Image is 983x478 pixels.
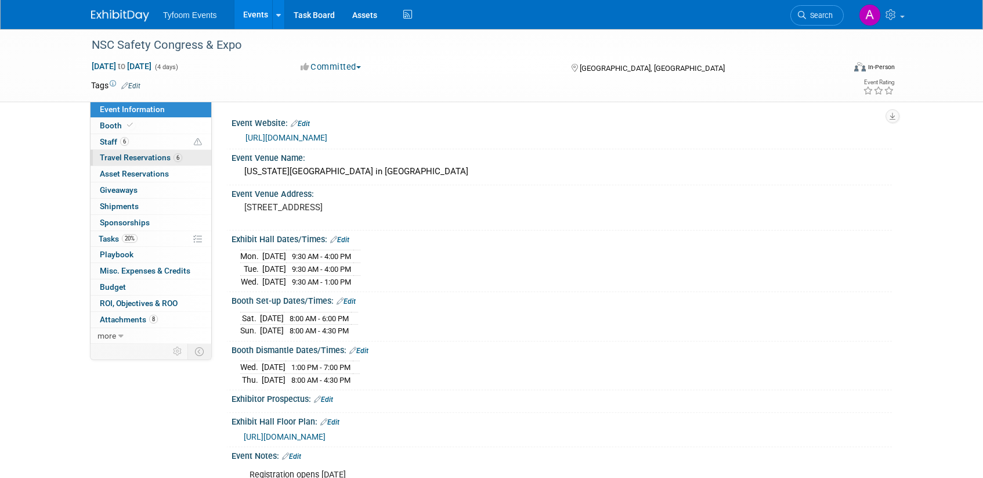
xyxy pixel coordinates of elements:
span: 9:30 AM - 1:00 PM [292,278,351,286]
span: Booth [100,121,135,130]
a: Asset Reservations [91,166,211,182]
a: Staff6 [91,134,211,150]
span: Sponsorships [100,218,150,227]
a: Giveaways [91,182,211,198]
td: Tags [91,80,140,91]
td: [DATE] [262,250,286,263]
span: to [116,62,127,71]
span: Attachments [100,315,158,324]
a: Budget [91,279,211,295]
span: Giveaways [100,185,138,195]
i: Booth reservation complete [127,122,133,128]
a: Playbook [91,247,211,263]
td: Wed. [240,275,262,287]
a: Edit [337,297,356,306]
td: Personalize Event Tab Strip [168,344,188,359]
span: 6 [174,153,182,162]
span: (4 days) [154,63,178,71]
td: [DATE] [260,325,284,337]
td: [DATE] [262,263,286,276]
span: Event Information [100,105,165,114]
a: more [91,328,211,344]
span: [GEOGRAPHIC_DATA], [GEOGRAPHIC_DATA] [580,64,725,73]
span: 6 [120,137,129,146]
button: Committed [297,61,366,73]
a: [URL][DOMAIN_NAME] [244,432,326,441]
td: Mon. [240,250,262,263]
div: Event Venue Name: [232,149,892,164]
td: Toggle Event Tabs [188,344,212,359]
img: Angie Nichols [859,4,881,26]
td: [DATE] [262,373,285,386]
span: 20% [122,234,138,243]
a: ROI, Objectives & ROO [91,296,211,311]
span: Travel Reservations [100,153,182,162]
span: Misc. Expenses & Credits [100,266,190,275]
a: Edit [330,236,349,244]
a: Edit [121,82,140,90]
a: [URL][DOMAIN_NAME] [245,133,327,142]
a: Edit [314,396,333,404]
td: [DATE] [262,361,285,374]
td: [DATE] [260,312,284,325]
div: Event Website: [232,114,892,130]
a: Edit [282,452,301,461]
span: Shipments [100,202,139,211]
a: Booth [91,118,211,134]
span: 9:30 AM - 4:00 PM [292,252,351,261]
td: Sun. [240,325,260,337]
span: 1:00 PM - 7:00 PM [291,363,350,372]
td: Tue. [240,263,262,276]
td: Wed. [240,361,262,374]
img: ExhibitDay [91,10,149,21]
td: Thu. [240,373,262,386]
a: Edit [291,120,310,128]
span: Playbook [100,250,133,259]
div: Event Notes: [232,447,892,462]
div: NSC Safety Congress & Expo [88,35,826,56]
span: Search [806,11,833,20]
div: Exhibitor Prospectus: [232,390,892,405]
span: [DATE] [DATE] [91,61,152,71]
a: Tasks20% [91,231,211,247]
a: Search [790,5,844,26]
span: Tyfoom Events [163,10,217,20]
a: Travel Reservations6 [91,150,211,166]
td: Sat. [240,312,260,325]
a: Misc. Expenses & Credits [91,263,211,279]
div: In-Person [868,63,895,71]
div: [US_STATE][GEOGRAPHIC_DATA] in [GEOGRAPHIC_DATA] [240,163,883,181]
span: 8:00 AM - 6:00 PM [290,314,349,323]
a: Shipments [91,199,211,214]
div: Event Venue Address: [232,185,892,200]
div: Exhibit Hall Dates/Times: [232,231,892,246]
td: [DATE] [262,275,286,287]
a: Edit [320,418,339,426]
a: Edit [349,347,368,355]
span: Asset Reservations [100,169,169,178]
span: Staff [100,137,129,146]
span: Budget [100,282,126,292]
span: 9:30 AM - 4:00 PM [292,265,351,274]
div: Booth Dismantle Dates/Times: [232,342,892,357]
span: 8 [149,315,158,324]
span: 8:00 AM - 4:30 PM [291,376,350,384]
pre: [STREET_ADDRESS] [244,202,494,213]
img: Format-Inperson.png [854,62,866,71]
a: Sponsorships [91,215,211,231]
a: Event Information [91,102,211,117]
span: Potential Scheduling Conflict -- at least one attendee is tagged in another overlapping event. [194,137,202,148]
span: ROI, Objectives & ROO [100,299,178,308]
span: 8:00 AM - 4:30 PM [290,326,349,335]
div: Event Rating [863,80,894,85]
div: Event Format [775,60,895,78]
div: Booth Set-up Dates/Times: [232,292,892,307]
span: more [97,331,116,340]
span: Tasks [99,234,138,243]
div: Exhibit Hall Floor Plan: [232,413,892,428]
a: Attachments8 [91,312,211,328]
